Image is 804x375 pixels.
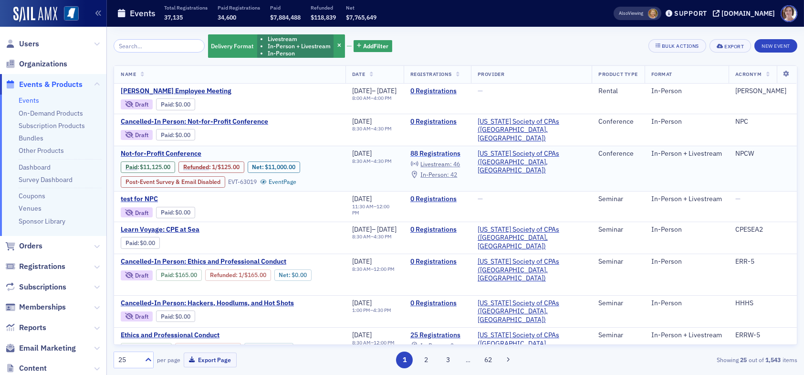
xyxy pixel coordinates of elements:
[410,299,464,308] a: 0 Registrations
[352,225,372,234] span: [DATE]
[19,146,64,155] a: Other Products
[121,161,175,173] div: Paid: 94 - $1112500
[651,257,722,266] div: In-Person
[478,150,585,175] a: [US_STATE] Society of CPAs ([GEOGRAPHIC_DATA], [GEOGRAPHIC_DATA])
[268,35,331,43] li: Livestream
[420,171,449,178] span: In-Person :
[64,6,79,21] img: SailAMX
[410,331,464,340] a: 25 Registrations
[121,150,339,158] a: Not-for-Profit Conference
[161,101,176,108] span: :
[576,355,797,364] div: Showing out of items
[161,209,176,216] span: :
[352,307,391,313] div: –
[176,101,191,108] span: $0.00
[619,10,628,16] div: Also
[19,39,39,49] span: Users
[374,266,395,272] time: 12:00 PM
[619,10,643,17] span: Viewing
[19,241,42,251] span: Orders
[156,269,202,281] div: Paid: 0 - $16500
[268,43,331,50] li: In-Person + Livestream
[410,87,464,96] a: 0 Registrations
[5,322,46,333] a: Reports
[352,203,389,216] time: 12:00 PM
[450,171,457,178] span: 42
[478,225,585,251] span: Mississippi Society of CPAs (Ridgeland, MS)
[292,271,307,279] span: $0.00
[156,129,195,140] div: Paid: 0 - $0
[478,71,504,77] span: Provider
[478,299,585,324] a: [US_STATE] Society of CPAs ([GEOGRAPHIC_DATA], [GEOGRAPHIC_DATA])
[352,126,392,132] div: –
[19,96,39,105] a: Events
[352,158,392,164] div: –
[244,271,266,279] span: $165.00
[410,150,464,158] a: 88 Registrations
[19,217,65,225] a: Sponsor Library
[713,10,778,17] button: [DOMAIN_NAME]
[125,239,137,246] a: Paid
[5,302,66,312] a: Memberships
[244,343,293,354] div: Net: $412500
[735,71,762,77] span: Acronym
[396,352,413,368] button: 1
[352,87,397,96] div: –
[176,131,191,139] span: $0.00
[781,5,797,22] span: Profile
[352,95,397,101] div: –
[352,307,370,313] time: 1:00 PM
[156,207,195,218] div: Paid: 0 - $0
[19,134,43,142] a: Bundles
[374,158,392,164] time: 4:30 PM
[662,43,699,49] div: Bulk Actions
[598,225,637,234] div: Seminar
[164,4,208,11] p: Total Registrations
[248,161,300,173] div: Net: $1100000
[19,175,73,184] a: Survey Dashboard
[121,299,294,308] span: Cancelled-In Person: Hackers, Hoodlums, and Hot Shots
[651,71,672,77] span: Format
[161,101,173,108] a: Paid
[121,195,281,204] span: test for NPC
[352,194,372,203] span: [DATE]
[410,257,464,266] a: 0 Registrations
[205,269,271,281] div: Refunded: 0 - $16500
[114,39,205,53] input: Search…
[598,150,637,158] div: Conference
[121,257,339,266] a: Cancelled-In Person: Ethics and Professional Conduct
[478,150,585,175] span: Mississippi Society of CPAs (Ridgeland, MS)
[183,163,209,171] a: Refunded
[156,98,195,110] div: Paid: 0 - $0
[598,71,637,77] span: Product Type
[121,270,153,280] div: Draft
[265,163,295,171] span: $11,000.00
[352,266,395,272] div: –
[478,225,585,251] a: [US_STATE] Society of CPAs ([GEOGRAPHIC_DATA], [GEOGRAPHIC_DATA])
[735,225,790,234] div: CPESEA2
[598,331,637,340] div: Seminar
[352,203,374,210] time: 11:30 AM
[261,178,297,185] a: EventPage
[125,163,137,171] a: Paid
[373,307,391,313] time: 4:30 PM
[410,171,457,179] a: In-Person: 42
[5,343,76,354] a: Email Marketing
[754,41,797,50] a: New Event
[478,194,483,203] span: —
[13,7,57,22] img: SailAMX
[161,131,173,139] a: Paid
[363,42,388,50] span: Add Filter
[352,95,371,101] time: 8:00 AM
[352,125,371,132] time: 8:30 AM
[346,4,376,11] p: Net
[121,225,281,234] a: Learn Voyage: CPE at Sea
[121,99,153,109] div: Draft
[721,9,775,18] div: [DOMAIN_NAME]
[19,192,45,200] a: Coupons
[19,59,67,69] span: Organizations
[19,79,83,90] span: Events & Products
[598,195,637,204] div: Seminar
